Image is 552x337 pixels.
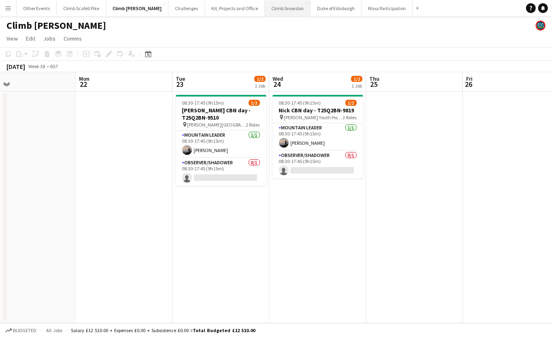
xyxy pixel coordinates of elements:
span: 2 Roles [343,114,357,120]
span: Budgeted [13,328,36,333]
app-card-role: Observer/Shadower0/108:30-17:45 (9h15m) [273,151,363,178]
app-job-card: 08:30-17:45 (9h15m)1/2[PERSON_NAME] CBN day - T25Q2BN-9510 [PERSON_NAME][GEOGRAPHIC_DATA]2 RolesM... [176,95,266,186]
span: Comms [64,35,82,42]
span: 1/2 [249,100,260,106]
a: Edit [23,33,38,44]
span: 26 [465,79,473,89]
span: 22 [78,79,90,89]
a: Jobs [40,33,59,44]
div: 1 Job [352,83,362,89]
app-user-avatar: Staff RAW Adventures [536,21,546,30]
button: Climb Scafell Pike [57,0,106,16]
span: 1/2 [345,100,357,106]
div: [DATE] [6,62,25,71]
span: 25 [368,79,379,89]
span: 24 [271,79,283,89]
button: Duke of Edinburgh [311,0,362,16]
div: 1 Job [255,83,265,89]
span: 08:30-17:45 (9h15m) [279,100,321,106]
div: Salary £12 510.00 + Expenses £0.00 + Subsistence £0.00 = [71,327,255,333]
button: Budgeted [4,326,38,335]
span: All jobs [45,327,64,333]
span: Tue [176,75,185,82]
a: Comms [60,33,85,44]
app-job-card: 08:30-17:45 (9h15m)1/2Nick CBN day - T25Q2BN-9819 [PERSON_NAME] Youth Hostel2 RolesMountain Leade... [273,95,363,178]
span: 1/2 [351,76,362,82]
h1: Climb [PERSON_NAME] [6,19,106,32]
span: 1/2 [254,76,266,82]
app-card-role: Mountain Leader1/108:30-17:45 (9h15m)[PERSON_NAME] [273,123,363,151]
app-card-role: Mountain Leader1/108:30-17:45 (9h15m)[PERSON_NAME] [176,131,266,158]
span: 23 [175,79,185,89]
button: Climb [PERSON_NAME] [106,0,168,16]
app-card-role: Observer/Shadower0/108:30-17:45 (9h15m) [176,158,266,186]
span: Wed [273,75,283,82]
button: Mass Participation [362,0,413,16]
span: [PERSON_NAME][GEOGRAPHIC_DATA] [188,122,246,128]
div: BST [50,63,58,69]
span: Edit [26,35,35,42]
button: Challenges [168,0,205,16]
span: Jobs [43,35,55,42]
span: 08:30-17:45 (9h15m) [182,100,224,106]
span: 2 Roles [246,122,260,128]
span: Thu [369,75,379,82]
h3: [PERSON_NAME] CBN day - T25Q2BN-9510 [176,107,266,121]
span: Total Budgeted £12 510.00 [193,327,255,333]
button: Kit, Projects and Office [205,0,265,16]
span: Fri [466,75,473,82]
button: Other Events [17,0,57,16]
span: Mon [79,75,90,82]
span: View [6,35,18,42]
button: Climb Snowdon [265,0,311,16]
h3: Nick CBN day - T25Q2BN-9819 [273,107,363,114]
span: [PERSON_NAME] Youth Hostel [284,114,343,120]
span: Week 38 [27,63,47,69]
a: View [3,33,21,44]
